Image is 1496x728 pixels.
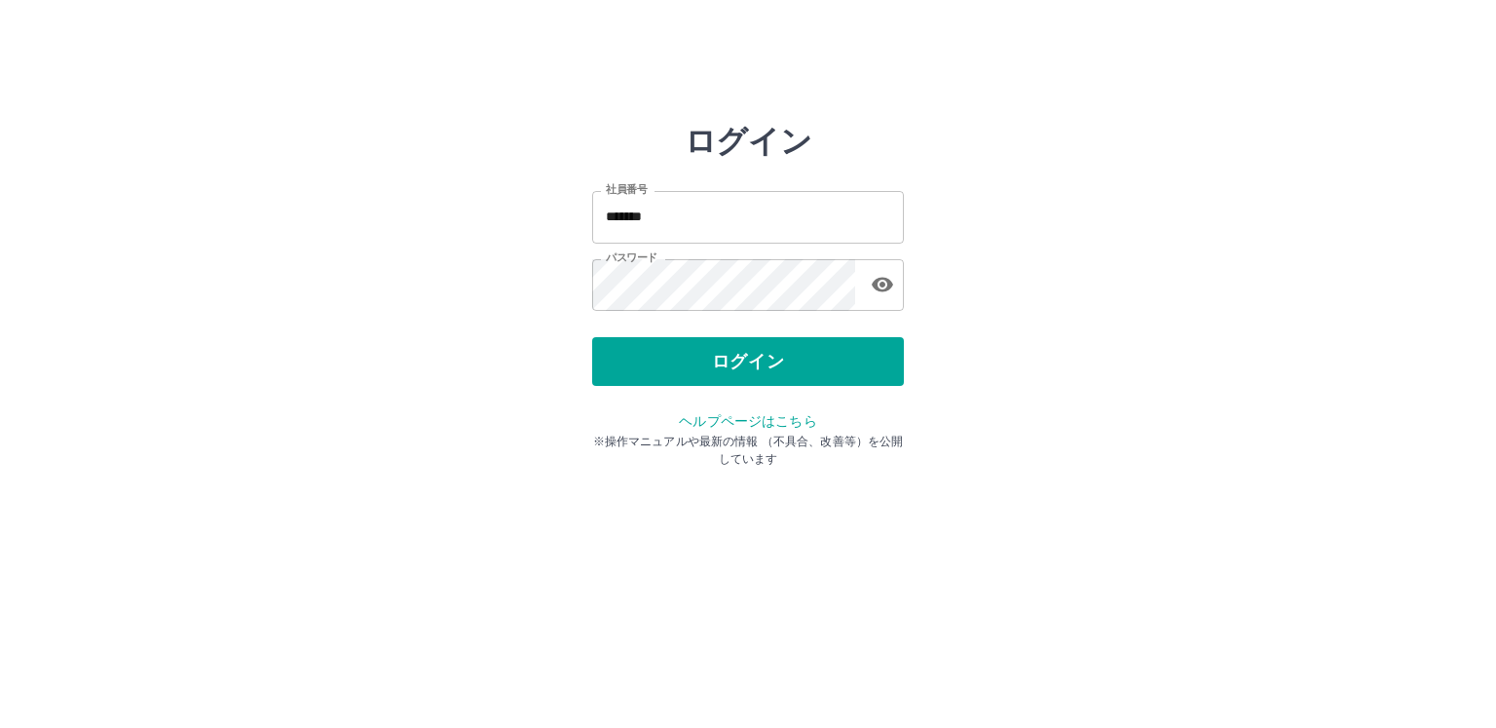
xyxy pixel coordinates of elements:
[685,123,812,160] h2: ログイン
[592,337,904,386] button: ログイン
[679,413,816,429] a: ヘルプページはこちら
[592,433,904,468] p: ※操作マニュアルや最新の情報 （不具合、改善等）を公開しています
[606,182,647,197] label: 社員番号
[606,250,657,265] label: パスワード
